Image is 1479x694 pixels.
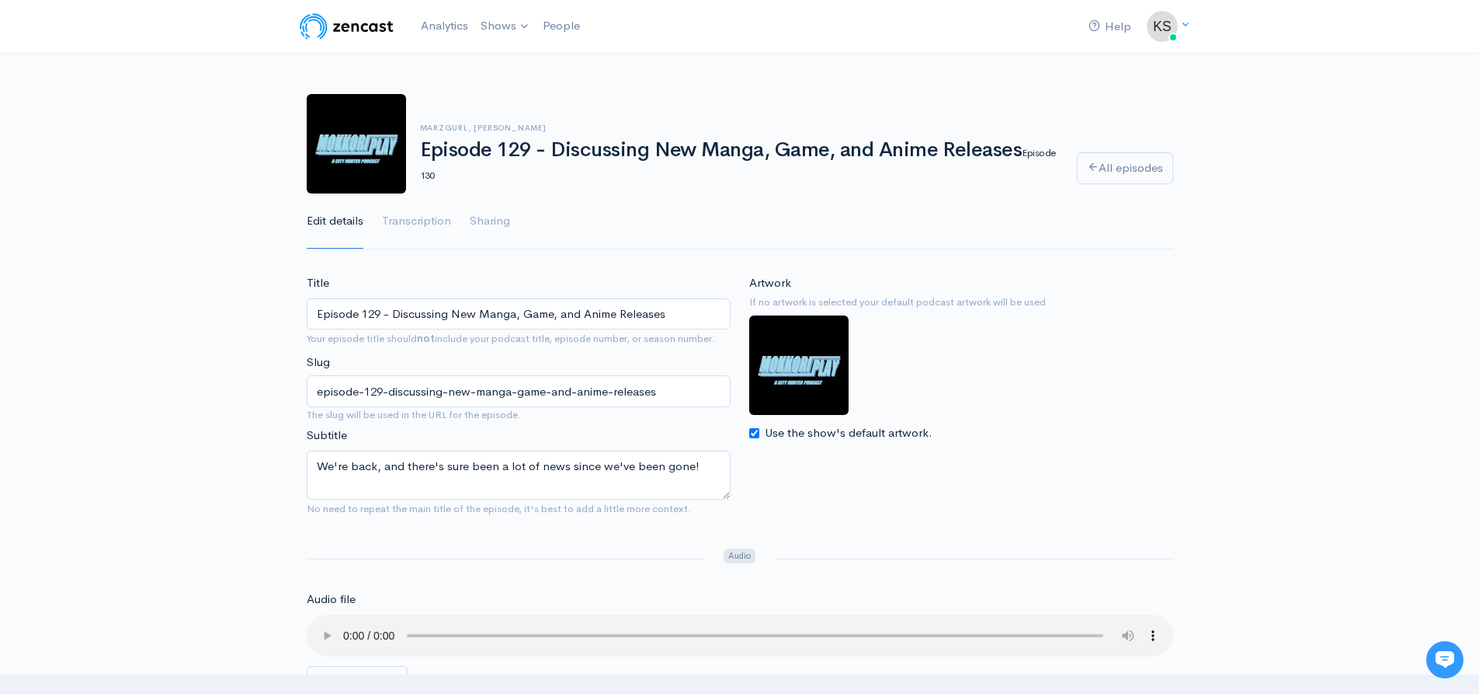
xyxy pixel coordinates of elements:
input: title-of-episode [307,375,731,407]
h6: MarzGurl, [PERSON_NAME] [420,124,1058,132]
label: Audio file [307,591,356,609]
span: New conversation [100,215,186,228]
a: Edit details [307,194,363,249]
small: No need to repeat the main title of the episode, it's best to add a little more context. [307,502,691,515]
textarea: We're back, and there's sure been a lot of news since we've been gone! [307,451,731,500]
h1: Episode 129 - Discussing New Manga, Game, and Anime Releases [420,139,1058,183]
h2: Just let us know if you need anything and we'll be happy to help! 🙂 [23,103,287,178]
img: ZenCast Logo [297,11,396,42]
strong: not [417,332,435,345]
label: Use the show's default artwork. [765,424,932,442]
img: ... [1147,11,1178,42]
a: Transcription [382,194,451,249]
h1: Hi 👋 [23,75,287,100]
a: Sharing [470,194,510,249]
a: Analytics [415,9,474,43]
a: People [536,9,586,43]
p: Find an answer quickly [21,267,290,285]
small: The slug will be used in the URL for the episode. [307,407,731,423]
a: All episodes [1077,152,1173,184]
label: Artwork [749,274,791,292]
span: Audio [724,549,755,563]
label: Title [307,274,329,292]
a: Shows [474,9,536,44]
input: What is the episode's title? [307,298,731,330]
iframe: gist-messenger-bubble-iframe [1426,641,1463,678]
label: Subtitle [307,427,347,445]
button: New conversation [24,206,286,237]
small: Episode 130 [420,146,1056,182]
label: Slug [307,354,330,371]
small: If no artwork is selected your default podcast artwork will be used [749,295,1173,310]
input: Search articles [45,292,277,323]
small: Your episode title should include your podcast title, episode number, or season number. [307,332,715,345]
a: Help [1082,10,1137,44]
